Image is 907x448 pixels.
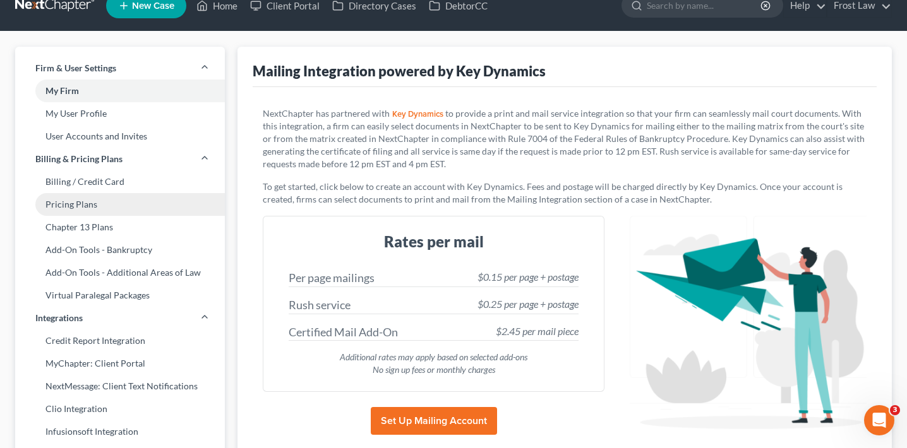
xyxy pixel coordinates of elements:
[263,107,867,170] p: NextChapter has partnered with to provide a print and mail service integration so that your firm ...
[478,270,579,285] div: $0.15 per page + postage
[15,193,225,216] a: Pricing Plans
[15,170,225,193] a: Billing / Credit Card
[496,324,579,339] div: $2.45 per mail piece
[390,110,445,119] a: Key Dynamics
[15,125,225,148] a: User Accounts and Invites
[371,407,497,435] button: Set Up Mailing Account
[15,80,225,102] a: My Firm
[15,239,225,261] a: Add-On Tools - Bankruptcy
[15,284,225,307] a: Virtual Paralegal Packages
[15,307,225,329] a: Integrations
[630,216,867,437] img: mailing-bbc677023538c6e1ea6db75f07111fabed9e36de8b7ac6cd77e321b5d56e327e.png
[478,297,579,312] div: $0.25 per page + postage
[263,180,867,206] p: To get started, click below to create an account with Key Dynamics. Fees and postage will be char...
[289,270,375,286] div: Per page mailings
[15,329,225,352] a: Credit Report Integration
[15,420,225,443] a: Infusionsoft Integration
[15,216,225,239] a: Chapter 13 Plans
[289,363,579,376] div: No sign up fees or monthly charges
[15,102,225,125] a: My User Profile
[289,297,351,314] div: Rush service
[132,1,174,11] span: New Case
[15,261,225,284] a: Add-On Tools - Additional Areas of Law
[15,375,225,398] a: NextMessage: Client Text Notifications
[253,62,546,80] div: Mailing Integration powered by Key Dynamics
[890,405,900,415] span: 3
[864,405,894,435] iframe: Intercom live chat
[35,153,123,165] span: Billing & Pricing Plans
[15,57,225,80] a: Firm & User Settings
[15,398,225,420] a: Clio Integration
[289,351,579,363] div: Additional rates may apply based on selected add-ons
[289,324,398,341] div: Certified Mail Add-On
[15,352,225,375] a: MyChapter: Client Portal
[35,312,83,324] span: Integrations
[35,62,116,74] span: Firm & User Settings
[15,148,225,170] a: Billing & Pricing Plans
[279,232,589,252] h3: Rates per mail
